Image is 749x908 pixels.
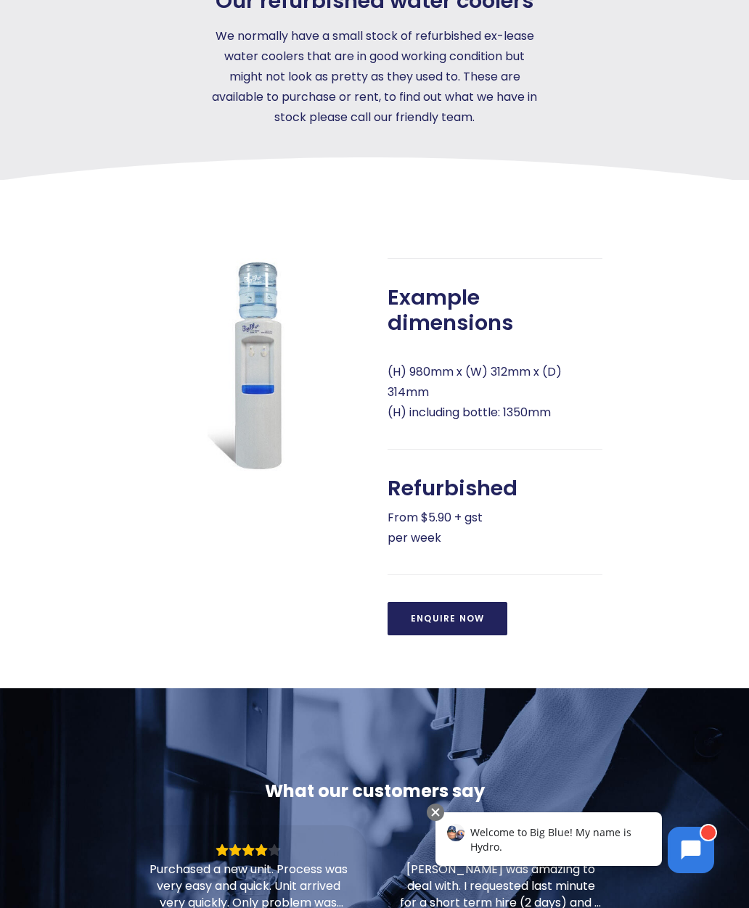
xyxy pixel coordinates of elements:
[207,26,542,128] p: We normally have a small stock of refurbished ex-lease water coolers that are in good working con...
[129,780,620,803] div: What our customers say
[420,801,729,888] iframe: Chatbot
[388,508,602,548] p: From $5.90 + gst per week
[653,812,729,888] iframe: Chatbot
[388,602,507,635] a: Enquire Now
[147,843,349,857] div: Rating: 4.0 out of 5
[388,285,602,336] span: Example dimensions
[388,476,517,501] span: Refurbished
[388,362,602,423] p: (H) 980mm x (W) 312mm x (D) 314mm (H) including bottle: 1350mm
[400,843,602,857] div: Rating: 5.0 out of 5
